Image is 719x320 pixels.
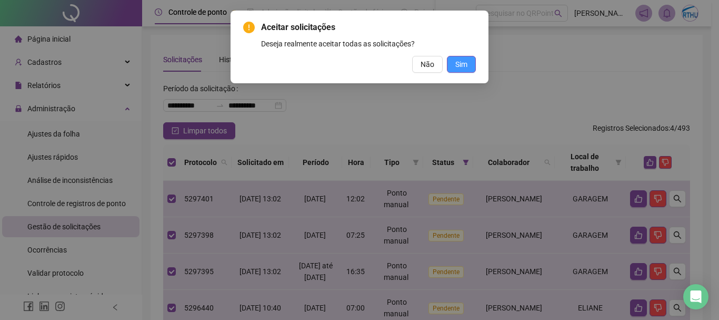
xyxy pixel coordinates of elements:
[243,22,255,33] span: exclamation-circle
[683,284,708,309] div: Open Intercom Messenger
[421,59,434,70] span: Não
[412,56,443,73] button: Não
[261,21,476,34] span: Aceitar solicitações
[261,38,476,50] div: Deseja realmente aceitar todas as solicitações?
[455,59,467,70] span: Sim
[447,56,476,73] button: Sim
